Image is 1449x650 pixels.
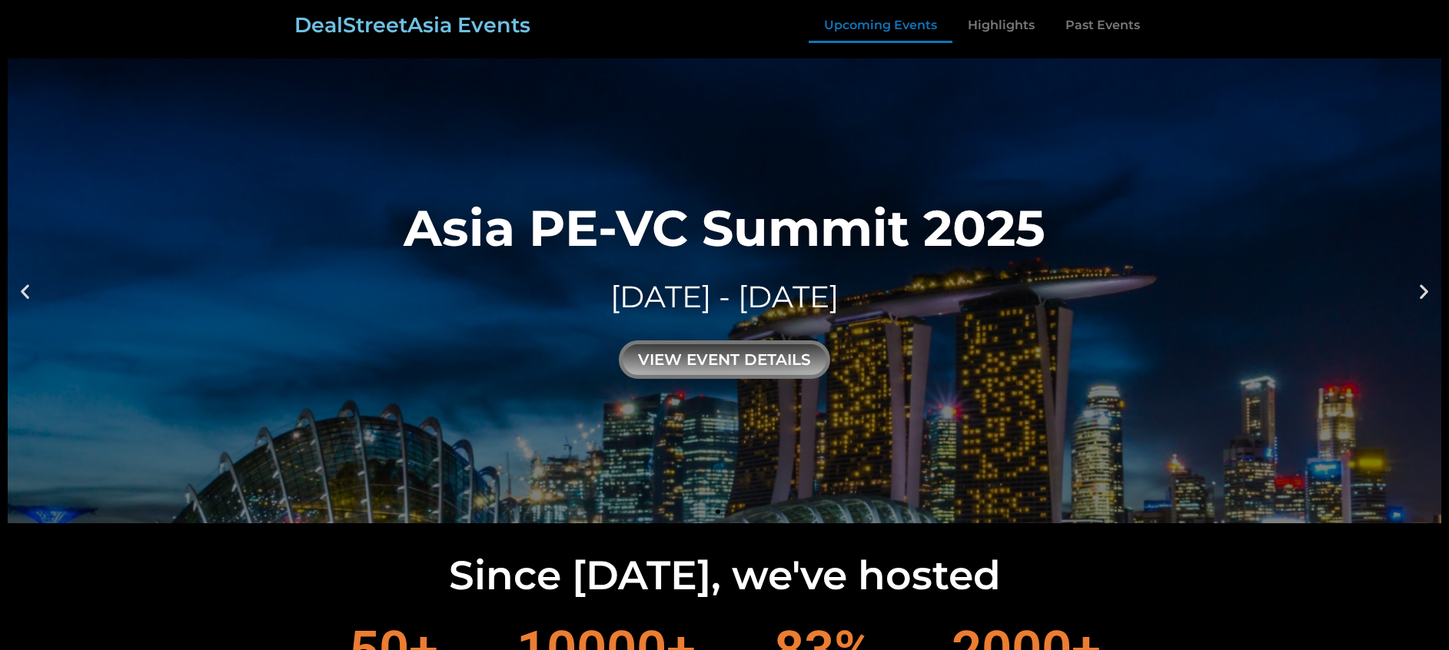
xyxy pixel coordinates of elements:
[809,8,952,43] a: Upcoming Events
[15,281,35,300] div: Previous slide
[404,203,1045,253] div: Asia PE-VC Summit 2025
[1050,8,1155,43] a: Past Events
[729,509,734,514] span: Go to slide 2
[619,340,830,379] div: view event details
[404,276,1045,318] div: [DATE] - [DATE]
[952,8,1050,43] a: Highlights
[8,555,1441,595] h2: Since [DATE], we've hosted
[716,509,720,514] span: Go to slide 1
[8,58,1441,523] a: Asia PE-VC Summit 2025[DATE] - [DATE]view event details
[1414,281,1434,300] div: Next slide
[294,12,530,38] a: DealStreetAsia Events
